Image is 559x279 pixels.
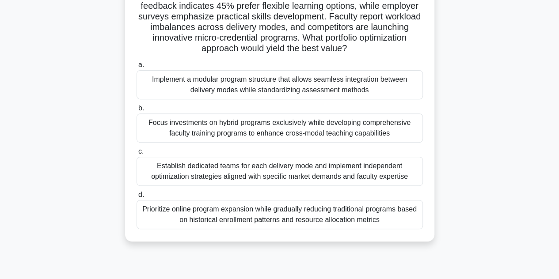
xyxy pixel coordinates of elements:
span: a. [138,61,144,68]
span: c. [138,147,144,155]
div: Establish dedicated teams for each delivery mode and implement independent optimization strategie... [137,157,423,186]
div: Implement a modular program structure that allows seamless integration between delivery modes whi... [137,70,423,99]
div: Prioritize online program expansion while gradually reducing traditional programs based on histor... [137,200,423,229]
div: Focus investments on hybrid programs exclusively while developing comprehensive faculty training ... [137,113,423,143]
span: d. [138,191,144,198]
span: b. [138,104,144,112]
